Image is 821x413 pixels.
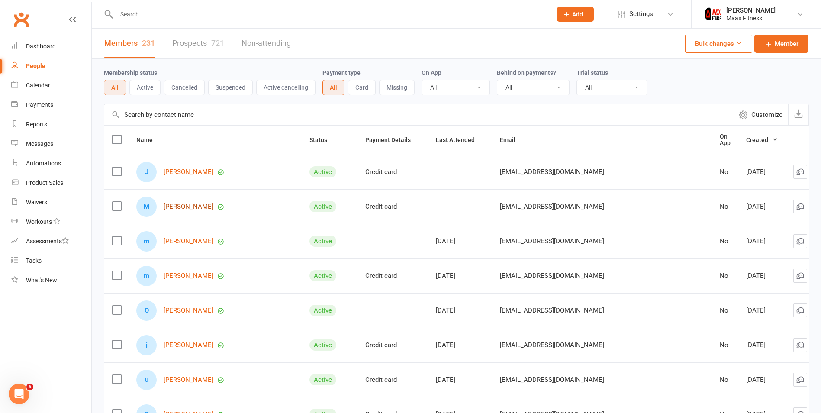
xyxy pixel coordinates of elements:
[576,69,608,76] label: Trial status
[775,39,798,49] span: Member
[26,82,50,89] div: Calendar
[365,136,420,143] span: Payment Details
[26,277,57,284] div: What's New
[422,69,441,76] label: On App
[256,80,316,95] button: Active cancelling
[164,238,213,245] a: [PERSON_NAME]
[164,203,213,210] a: [PERSON_NAME]
[26,218,52,225] div: Workouts
[309,135,337,145] button: Status
[500,233,604,249] span: [EMAIL_ADDRESS][DOMAIN_NAME]
[164,272,213,280] a: [PERSON_NAME]
[11,134,91,154] a: Messages
[26,238,69,245] div: Assessments
[365,376,420,384] div: Credit card
[164,342,213,349] a: [PERSON_NAME]
[164,168,213,176] a: [PERSON_NAME]
[720,168,731,176] div: No
[136,197,157,217] div: Melvin
[500,268,604,284] span: [EMAIL_ADDRESS][DOMAIN_NAME]
[436,376,484,384] div: [DATE]
[11,193,91,212] a: Waivers
[365,135,420,145] button: Payment Details
[497,69,556,76] label: Behind on payments?
[436,307,484,314] div: [DATE]
[712,126,738,155] th: On App
[26,140,53,147] div: Messages
[104,29,155,58] a: Members231
[11,212,91,232] a: Workouts
[136,335,157,355] div: jessica
[500,135,525,145] button: Email
[208,80,253,95] button: Suspended
[500,136,525,143] span: Email
[11,271,91,290] a: What's New
[751,110,782,120] span: Customize
[365,342,420,349] div: Credit card
[720,272,731,280] div: No
[142,39,155,48] div: 231
[436,238,484,245] div: [DATE]
[500,371,604,388] span: [EMAIL_ADDRESS][DOMAIN_NAME]
[26,257,42,264] div: Tasks
[309,136,337,143] span: Status
[136,136,162,143] span: Name
[9,384,29,404] iframe: Intercom live chat
[241,29,291,58] a: Non-attending
[500,302,604,319] span: [EMAIL_ADDRESS][DOMAIN_NAME]
[746,136,778,143] span: Created
[26,199,47,206] div: Waivers
[379,80,415,95] button: Missing
[136,370,157,390] div: ulises
[11,173,91,193] a: Product Sales
[309,201,336,212] div: Active
[720,203,731,210] div: No
[164,307,213,314] a: [PERSON_NAME]
[726,14,776,22] div: Maax Fitness
[557,7,594,22] button: Add
[11,95,91,115] a: Payments
[309,166,336,177] div: Active
[26,179,63,186] div: Product Sales
[114,8,546,20] input: Search...
[129,80,161,95] button: Active
[11,154,91,173] a: Automations
[436,136,484,143] span: Last Attended
[172,29,224,58] a: Prospects721
[136,300,157,321] div: Omar
[26,101,53,108] div: Payments
[720,376,731,384] div: No
[720,342,731,349] div: No
[11,76,91,95] a: Calendar
[309,236,336,247] div: Active
[136,162,157,182] div: Jonathan
[720,238,731,245] div: No
[436,342,484,349] div: [DATE]
[705,6,722,23] img: thumb_image1759205071.png
[629,4,653,24] span: Settings
[685,35,752,53] button: Bulk changes
[322,69,361,76] label: Payment type
[164,376,213,384] a: [PERSON_NAME]
[365,168,420,176] div: Credit card
[26,62,45,69] div: People
[754,35,808,53] a: Member
[26,121,47,128] div: Reports
[746,307,778,314] div: [DATE]
[10,9,32,30] a: Clubworx
[746,238,778,245] div: [DATE]
[322,80,344,95] button: All
[746,342,778,349] div: [DATE]
[348,80,376,95] button: Card
[136,231,157,252] div: maryell
[104,80,126,95] button: All
[26,384,33,390] span: 6
[104,104,733,125] input: Search by contact name
[11,56,91,76] a: People
[500,164,604,180] span: [EMAIL_ADDRESS][DOMAIN_NAME]
[746,272,778,280] div: [DATE]
[746,203,778,210] div: [DATE]
[11,251,91,271] a: Tasks
[746,135,778,145] button: Created
[726,6,776,14] div: [PERSON_NAME]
